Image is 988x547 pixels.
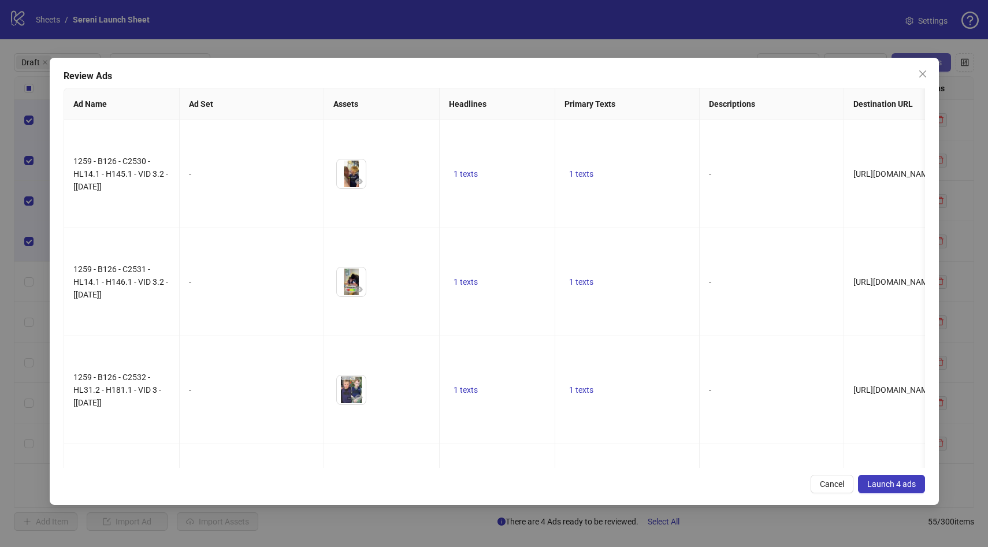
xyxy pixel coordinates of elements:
button: 1 texts [449,383,482,397]
span: Cancel [820,479,844,489]
span: [URL][DOMAIN_NAME] [853,169,935,178]
span: eye [355,393,363,401]
div: Review Ads [64,69,925,83]
span: close [918,69,927,79]
span: 1 texts [569,277,593,286]
button: 1 texts [564,383,598,397]
span: Launch 4 ads [867,479,916,489]
th: Descriptions [700,88,844,120]
div: - [189,384,314,396]
span: - [709,169,711,178]
img: Asset 1 [337,159,366,188]
span: 1259 - B126 - C2531 - HL14.1 - H146.1 - VID 3.2 - [[DATE]] [73,265,168,299]
th: Headlines [440,88,555,120]
span: eye [355,285,363,293]
span: - [709,385,711,395]
span: 1 texts [454,169,478,178]
div: - [189,168,314,180]
span: 1259 - B126 - C2532 - HL31.2 - H181.1 - VID 3 - [[DATE]] [73,373,161,407]
th: Ad Set [180,88,324,120]
button: 1 texts [449,275,482,289]
button: 1 texts [449,167,482,181]
button: Launch 4 ads [858,475,925,493]
img: Asset 1 [337,375,366,404]
span: [URL][DOMAIN_NAME] [853,385,935,395]
button: Preview [352,282,366,296]
span: [URL][DOMAIN_NAME] [853,277,935,286]
span: 1 texts [454,277,478,286]
button: Preview [352,390,366,404]
button: Preview [352,174,366,188]
th: Ad Name [64,88,180,120]
button: Cancel [811,475,853,493]
span: - [709,277,711,286]
span: 1 texts [569,385,593,395]
span: 1 texts [454,385,478,395]
button: 1 texts [564,167,598,181]
button: 1 texts [564,275,598,289]
div: - [189,276,314,288]
span: eye [355,177,363,185]
th: Assets [324,88,440,120]
span: 1259 - B126 - C2530 - HL14.1 - H145.1 - VID 3.2 - [[DATE]] [73,157,168,191]
button: Close [913,65,932,83]
th: Primary Texts [555,88,700,120]
img: Asset 1 [337,267,366,296]
span: 1 texts [569,169,593,178]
